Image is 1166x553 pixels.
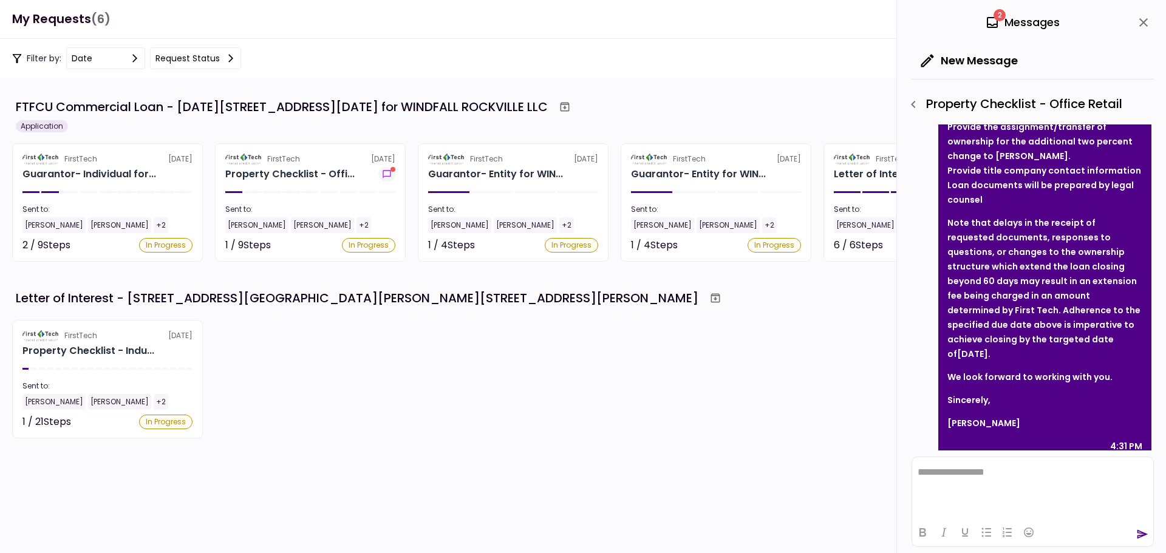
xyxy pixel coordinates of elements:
img: Partner logo [428,154,465,165]
div: 1 / 9 Steps [225,238,271,253]
div: 2 / 9 Steps [22,238,70,253]
button: show-messages [378,167,395,182]
img: Partner logo [22,330,60,341]
p: [PERSON_NAME] [947,416,1142,430]
div: [PERSON_NAME] [88,217,151,233]
div: [PERSON_NAME] [22,217,86,233]
button: Underline [955,524,975,541]
div: Guarantor- Individual for WINDFALL ROCKVILLE LLC Eddie Ni [22,167,156,182]
div: Sent to: [834,204,1004,215]
p: Note that delays in the receipt of requested documents, responses to questions, or changes to the... [947,215,1142,361]
div: Messages [985,13,1060,32]
div: Sent to: [22,204,193,215]
div: [DATE] [22,154,193,165]
div: [PERSON_NAME] [697,217,760,233]
div: FTFCU Commercial Loan - [DATE][STREET_ADDRESS][DATE] for WINDFALL ROCKVILLE LLC [16,98,548,116]
button: send [1136,528,1148,540]
button: Bullet list [976,524,997,541]
button: date [66,47,145,69]
strong: Provide title company contact information [947,165,1141,177]
div: FirstTech [267,154,300,165]
div: 1 / 4 Steps [428,238,475,253]
div: date [72,52,92,65]
div: Sent to: [631,204,801,215]
div: FirstTech [64,330,97,341]
button: Emojis [1018,524,1039,541]
button: Archive workflow [554,96,576,118]
div: +2 [559,217,574,233]
div: +2 [154,394,168,410]
div: [PERSON_NAME] [834,217,897,233]
button: Numbered list [997,524,1018,541]
div: [PERSON_NAME] [494,217,557,233]
div: Sent to: [428,204,598,215]
img: Partner logo [22,154,60,165]
div: [DATE] [834,154,1004,165]
div: [PERSON_NAME] [225,217,288,233]
img: Partner logo [631,154,668,165]
img: Partner logo [834,154,871,165]
div: 1 / 21 Steps [22,415,71,429]
div: Application [16,120,68,132]
div: Property Checklist - Office Retail [903,94,1154,115]
h1: My Requests [12,7,111,32]
div: Guarantor- Entity for WINDFALL ROCKVILLE LLC Windfall MD Holding, LLC [631,167,766,182]
div: Guarantor- Entity for WINDFALL ROCKVILLE LLC Windfall Rockville Holding LLC [428,167,563,182]
div: In Progress [139,415,193,429]
div: +2 [762,217,777,233]
iframe: Rich Text Area [912,457,1153,518]
button: Request status [150,47,241,69]
strong: [DATE] [957,348,988,360]
div: [PERSON_NAME] [88,394,151,410]
div: 6 / 6 Steps [834,238,883,253]
div: In Progress [748,238,801,253]
div: FirstTech [876,154,909,165]
div: Property Checklist - Office Retail for WINDFALL ROCKVILLE LLC WINDFALL ROCKVILLE LLC [225,167,355,182]
div: [DATE] [428,154,598,165]
div: [PERSON_NAME] [291,217,354,233]
div: Letter of Interest - [STREET_ADDRESS][GEOGRAPHIC_DATA][PERSON_NAME][STREET_ADDRESS][PERSON_NAME] [16,289,698,307]
button: Italic [933,524,954,541]
div: In Progress [545,238,598,253]
div: [PERSON_NAME] [22,394,86,410]
div: 1 / 4 Steps [631,238,678,253]
div: FirstTech [470,154,503,165]
div: [PERSON_NAME] [428,217,491,233]
button: Archive workflow [704,287,726,309]
div: [PERSON_NAME] [631,217,694,233]
div: [DATE] [631,154,801,165]
strong: Provide the assignment/transfer of ownership for the additional two percent change to [PERSON_NAME]. [947,121,1133,162]
p: Sincerely, [947,393,1142,407]
button: close [1133,12,1154,33]
button: Bold [912,524,933,541]
div: FirstTech [673,154,706,165]
button: New Message [912,45,1028,76]
div: FirstTech [64,154,97,165]
div: [DATE] [225,154,395,165]
img: Partner logo [225,154,262,165]
div: +2 [356,217,371,233]
div: In Progress [342,238,395,253]
span: (6) [91,7,111,32]
div: Letter of Interest for WINDFALL ROCKVILLE LLC 1701-1765 Rockville Pike [834,167,958,182]
div: 4:31 PM [1110,439,1142,453]
div: [DATE] [22,330,193,341]
span: 2 [994,9,1006,21]
p: We look forward to working with you. [947,370,1142,384]
div: Sent to: [22,381,193,392]
div: Property Checklist - Industrial [22,344,154,358]
strong: Loan documents will be prepared by legal counsel [947,179,1134,206]
div: In Progress [139,238,193,253]
div: Filter by: [12,47,241,69]
div: +2 [154,217,168,233]
div: Sent to: [225,204,395,215]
